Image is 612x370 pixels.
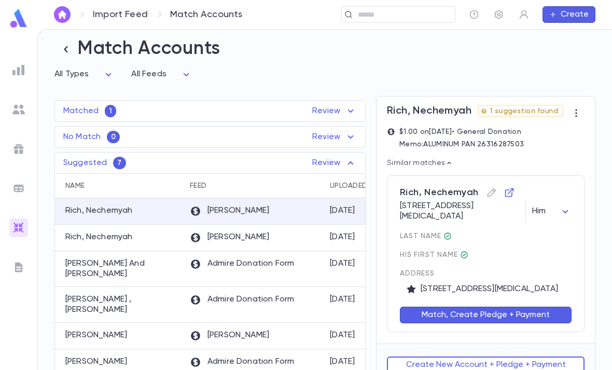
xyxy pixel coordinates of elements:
[460,251,468,259] div: Nechemyah
[12,143,25,155] img: campaigns_grey.99e729a5f7ee94e3726e6486bddda8f1.svg
[400,232,572,240] span: last Name
[312,157,357,169] p: Review
[65,258,179,279] p: [PERSON_NAME] And [PERSON_NAME]
[93,9,148,20] a: Import Feed
[12,182,25,195] img: batches_grey.339ca447c9d9533ef1741baa751efc33.svg
[54,70,89,78] span: All Types
[131,64,192,85] div: All Feeds
[190,205,269,217] p: [PERSON_NAME]
[443,232,452,240] div: Rich
[12,103,25,116] img: students_grey.60c7aba0da46da39d6d829b817ac14fc.svg
[65,294,179,315] p: [PERSON_NAME] , [PERSON_NAME]
[400,307,572,323] button: Match, Create Pledge + Payment
[387,159,585,167] p: Similar matches
[330,258,355,269] div: 9/19/2025
[190,258,294,270] p: Admire Donation Form
[12,222,25,234] img: imports_gradient.a72c8319815fb0872a7f9c3309a0627a.svg
[400,201,572,222] div: [STREET_ADDRESS][MEDICAL_DATA]
[543,6,595,23] button: Create
[105,107,116,115] span: 1
[330,232,355,242] div: 9/22/2025
[65,330,127,340] p: [PERSON_NAME]
[63,106,99,116] p: Matched
[325,173,402,198] div: Uploaded
[399,128,524,136] p: $1.00 on [DATE] • General Donation
[400,269,435,278] span: Address
[190,330,269,341] p: [PERSON_NAME]
[330,294,355,305] div: 9/19/2025
[54,64,115,85] div: All Types
[399,140,524,148] p: Memo : ALUMINUM PAN 26316287503
[12,64,25,76] img: reports_grey.c525e4749d1bce6a11f5fe2a8de1b229.svg
[8,8,29,29] img: logo
[131,70,166,78] span: All Feeds
[387,105,471,117] span: Rich, Nechemyah
[113,159,126,167] span: 7
[12,261,25,273] img: letters_grey.7941b92b52307dd3b8a917253454ce1c.svg
[330,173,367,198] div: Uploaded
[190,294,294,306] p: Admire Donation Form
[190,232,269,243] p: [PERSON_NAME]
[54,37,595,61] h2: Match Accounts
[330,330,355,340] div: 9/14/2025
[330,357,355,367] div: 9/8/2025
[55,173,185,198] div: Name
[400,251,572,259] span: His first Name
[65,205,132,216] p: Rich, Nechemyah
[532,207,546,215] span: Him
[190,357,294,368] p: Admire Donation Form
[56,10,68,19] img: home_white.a664292cf8c1dea59945f0da9f25487c.svg
[185,173,325,198] div: Feed
[170,9,243,20] p: Match Accounts
[406,284,565,294] p: [STREET_ADDRESS][MEDICAL_DATA]
[65,357,127,367] p: [PERSON_NAME]
[312,105,357,117] p: Review
[65,173,85,198] div: Name
[63,158,107,168] p: Suggested
[330,205,355,216] div: 9/22/2025
[532,201,572,222] div: Him
[65,232,132,242] p: Rich, Nechemyah
[400,184,572,201] span: Rich, Nechemyah
[485,107,562,115] span: 1 suggestion found
[190,173,206,198] div: Feed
